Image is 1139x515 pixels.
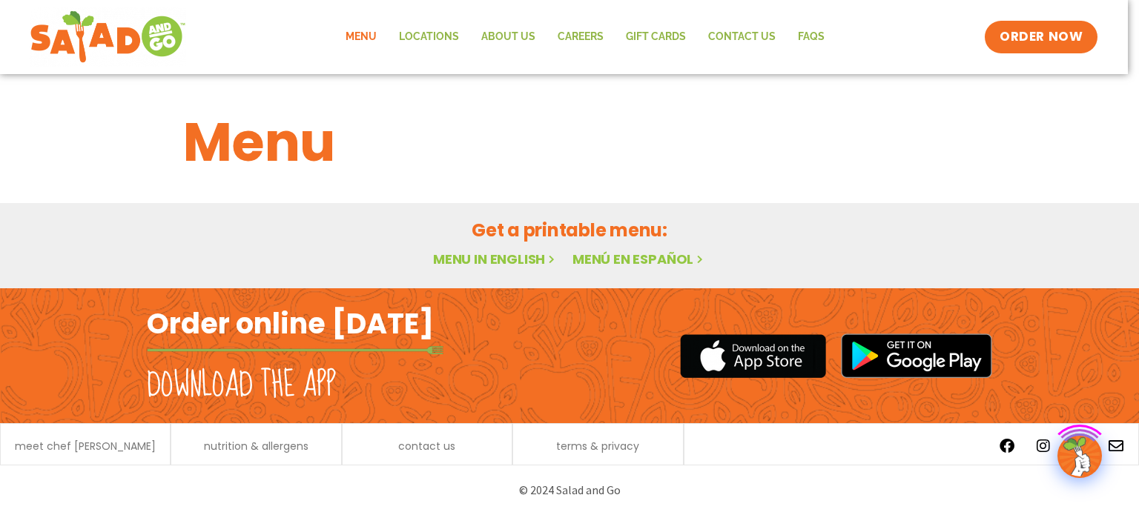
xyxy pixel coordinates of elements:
[154,480,985,500] p: © 2024 Salad and Go
[680,332,826,380] img: appstore
[615,20,697,54] a: GIFT CARDS
[572,250,706,268] a: Menú en español
[787,20,836,54] a: FAQs
[470,20,547,54] a: About Us
[556,441,639,451] a: terms & privacy
[183,102,956,182] h1: Menu
[398,441,455,451] a: contact us
[183,217,956,243] h2: Get a printable menu:
[388,20,470,54] a: Locations
[147,305,434,342] h2: Order online [DATE]
[147,346,443,354] img: fork
[1000,28,1083,46] span: ORDER NOW
[334,20,836,54] nav: Menu
[433,250,558,268] a: Menu in English
[697,20,787,54] a: Contact Us
[15,441,156,451] a: meet chef [PERSON_NAME]
[30,7,186,67] img: new-SAG-logo-768×292
[147,365,336,406] h2: Download the app
[204,441,308,451] a: nutrition & allergens
[841,333,992,378] img: google_play
[547,20,615,54] a: Careers
[985,21,1097,53] a: ORDER NOW
[334,20,388,54] a: Menu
